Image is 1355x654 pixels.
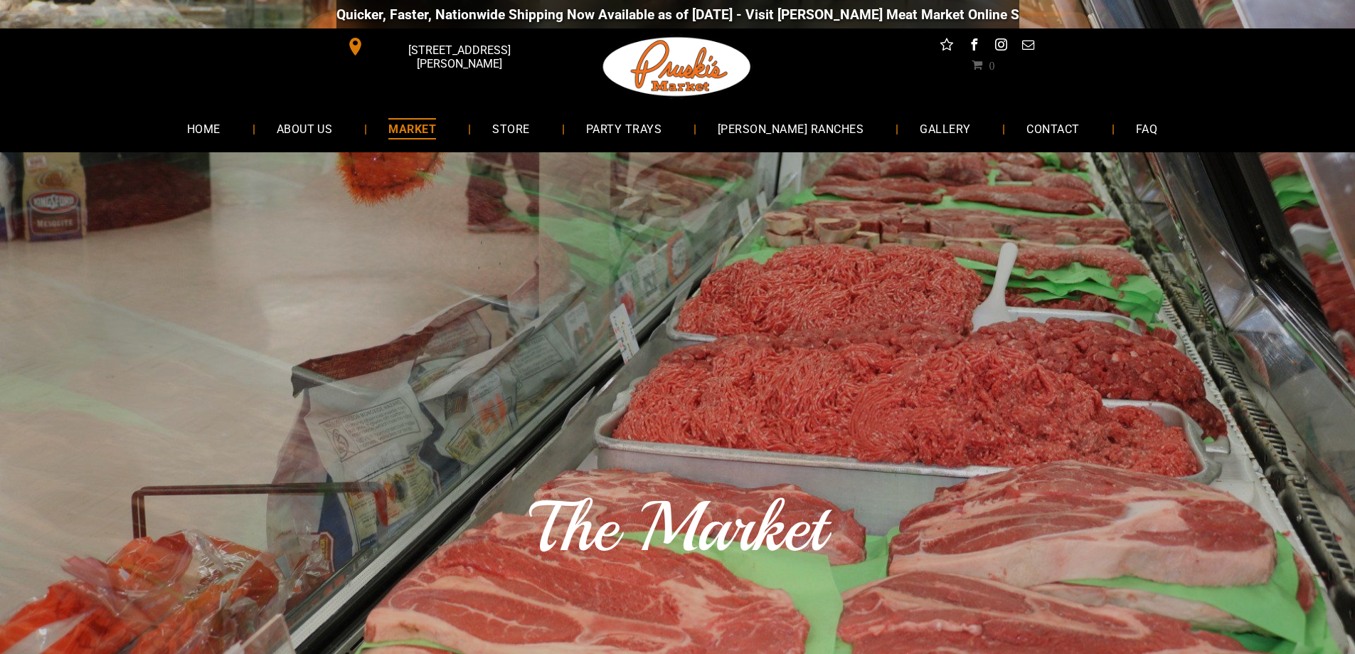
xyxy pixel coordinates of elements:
[989,59,994,70] span: 0
[529,483,826,571] span: The Market
[965,36,983,58] a: facebook
[166,110,242,147] a: HOME
[696,110,885,147] a: [PERSON_NAME] RANCHES
[1005,110,1100,147] a: CONTACT
[937,36,956,58] a: Social network
[1019,36,1037,58] a: email
[255,110,354,147] a: ABOUT US
[898,110,992,147] a: GALLERY
[471,110,551,147] a: STORE
[336,36,554,58] a: [STREET_ADDRESS][PERSON_NAME]
[565,110,683,147] a: PARTY TRAYS
[992,36,1010,58] a: instagram
[367,110,457,147] a: MARKET
[600,28,754,105] img: Pruski-s+Market+HQ+Logo2-1920w.png
[367,36,551,78] span: [STREET_ADDRESS][PERSON_NAME]
[1115,110,1179,147] a: FAQ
